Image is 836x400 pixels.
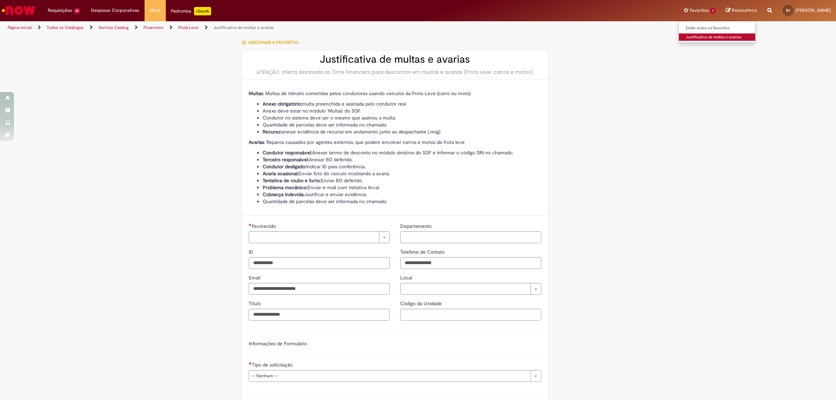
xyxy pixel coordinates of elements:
span: Rascunhos [732,7,757,14]
a: Financeiro [144,25,163,30]
a: Limpar campo Favorecido [249,231,390,243]
a: Justificativa de multas e avarias [679,33,756,41]
li: multa preenchida e assinada pelo condutor real. [263,100,541,107]
span: Local [400,275,413,281]
li: Justificar e enviar evidência. [263,191,541,198]
span: -- Nenhum -- [252,370,527,382]
strong: Problema mecânico: [263,184,308,191]
li: anexar evidência de recurso em andamento junto ao despachante (.msg). [263,128,541,135]
strong: Condutor desligado: [263,163,306,170]
strong: Cobrança indevida: [263,191,304,198]
ul: Favoritos [679,21,756,43]
div: Padroniza [171,7,211,15]
div: ATENÇÃO: oferta destinada ao Time Financeiro para descontos em multas e avarias (Frota Leve: carr... [249,69,541,76]
span: Tipo de solicitação [252,362,294,368]
a: Exibir todos os Favoritos [679,24,756,32]
span: 1 [710,8,715,14]
button: Adicionar a Favoritos [241,35,302,50]
input: Telefone de Contato [400,257,541,269]
span: Necessários [249,223,252,226]
span: Código da Unidade [400,300,443,307]
img: ServiceNow [1,3,37,17]
span: [PERSON_NAME] [796,7,831,13]
a: Limpar campo Local [400,283,541,295]
p: : Multas de trânsito cometidas pelos condutores usando veículos da Frota Leve (carro ou moto) [249,90,541,97]
p: : Reparos causados por agentes externos, que podem envolver carros e motos da frota leve [249,139,541,146]
a: Rascunhos [726,7,757,14]
strong: Recurso: [263,129,281,135]
span: Email [249,275,262,281]
li: Condutor no sistema deve ser o mesmo que assinou a multa. [263,114,541,121]
span: Telefone de Contato [400,249,446,255]
strong: Terceiro responsável: [263,156,309,163]
strong: Multas [249,90,263,97]
span: Adicionar a Favoritos [248,40,299,45]
span: Título [249,300,262,307]
input: Título [249,309,390,321]
strong: Tentativa de roubo e furto: [263,177,321,184]
li: Quantidade de parcelas deve ser informada no chamado. [263,121,541,128]
input: Departamento [400,231,541,243]
a: Justificativa de multas e avarias [214,25,274,30]
li: Quantidade de parcelas deve ser informada no chamado. [263,198,541,205]
input: Código da Unidade [400,309,541,321]
a: Frota Leve [178,25,199,30]
strong: Avaria ocasional: [263,170,299,177]
span: RJ [786,8,790,13]
strong: Anexo obrigatório: [263,101,302,107]
input: Email [249,283,390,295]
li: Enviar BO deferido. [263,177,541,184]
li: Anexar BO deferido. [263,156,541,163]
input: ID [249,257,390,269]
h2: Justificativa de multas e avarias [249,54,541,65]
p: +GenAi [194,7,211,15]
a: Service Catalog [99,25,129,30]
li: Indicar ID para conferência. [263,163,541,170]
span: Requisições [48,7,72,14]
span: ID [249,249,255,255]
li: Enviar e-mail com tratativa Arval. [263,184,541,191]
span: Despesas Corporativas [91,7,139,14]
li: Anexo deve estar no módulo ‘Multas’ do SGF. [263,107,541,114]
span: Departamento [400,223,433,229]
strong: Avarias [249,139,264,145]
strong: Condutor responsável: [263,149,312,156]
a: Página inicial [8,25,32,30]
li: Anexar termo de desconto no módulo sinistros do SGF e informar o código SIN no chamado. [263,149,541,156]
span: Favoritos [690,7,709,14]
label: Informações de Formulário [249,340,307,347]
span: Necessários [249,362,252,365]
span: Necessários - Favorecido [252,223,277,229]
span: More [150,7,161,14]
a: Todos os Catálogos [47,25,84,30]
li: Enviar foto do veículo mostrando a avaria. [263,170,541,177]
ul: Trilhas de página [5,21,552,34]
span: 61 [73,8,80,14]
